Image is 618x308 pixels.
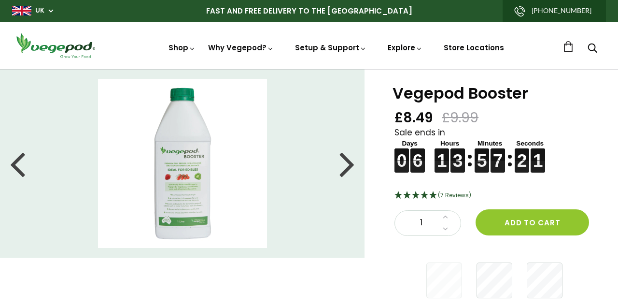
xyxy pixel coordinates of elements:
[444,43,504,53] a: Store Locations
[388,43,422,53] a: Explore
[440,223,451,235] a: Decrease quantity by 1
[435,148,449,161] figure: 1
[515,148,529,161] figure: 2
[588,44,597,54] a: Search
[208,43,274,53] a: Why Vegepod?
[35,6,44,15] a: UK
[442,109,478,127] span: £9.99
[491,148,505,161] figure: 7
[394,190,594,202] div: 5 Stars - 7 Reviews
[12,6,31,15] img: gb_large.png
[394,127,594,173] div: Sale ends in
[440,211,451,223] a: Increase quantity by 1
[476,209,589,235] button: Add to cart
[450,148,465,161] figure: 3
[12,32,99,59] img: Vegepod
[394,148,409,161] figure: 0
[394,109,433,127] span: £8.49
[438,191,471,199] span: 5 Stars - 7 Reviews
[531,148,545,161] figure: 1
[295,43,366,53] a: Setup & Support
[393,86,594,101] h1: Vegepod Booster
[405,217,437,229] span: 1
[169,43,196,53] a: Shop
[410,148,425,161] figure: 6
[98,79,267,248] img: Vegepod Booster
[475,148,489,161] figure: 5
